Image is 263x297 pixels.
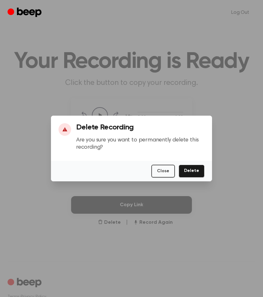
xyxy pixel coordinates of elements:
[179,165,204,178] button: Delete
[76,137,204,151] p: Are you sure you want to permanently delete this recording?
[151,165,175,178] button: Close
[76,123,204,132] h3: Delete Recording
[59,123,71,136] div: ⚠
[8,7,43,19] a: Beep
[225,5,255,20] a: Log Out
